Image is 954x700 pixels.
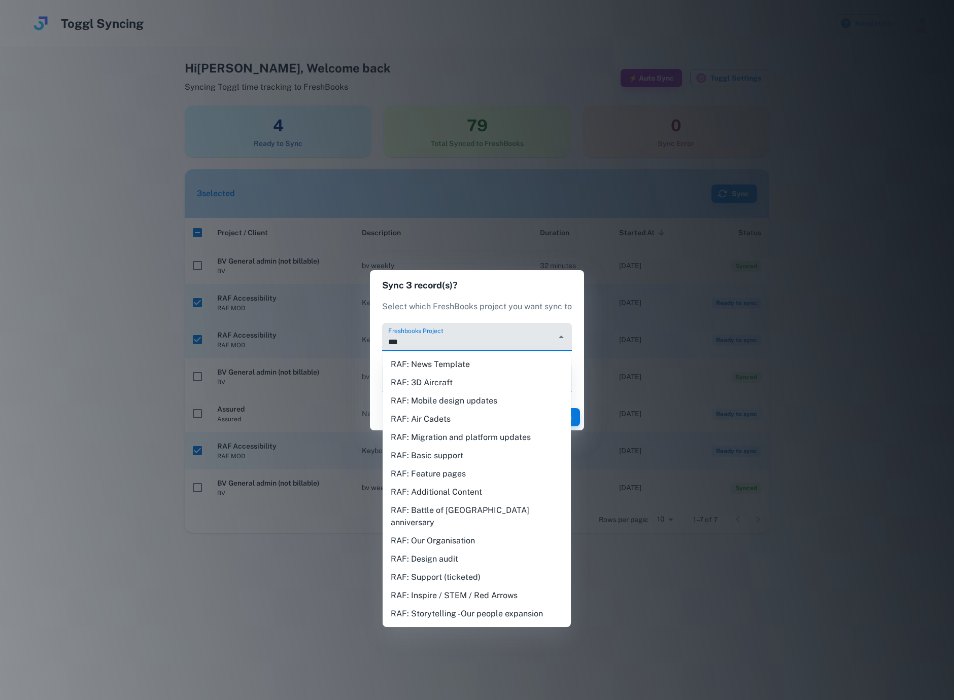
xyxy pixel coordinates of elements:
[383,605,571,623] li: RAF: Storytelling - Our people expansion
[383,465,571,483] li: RAF: Feature pages
[383,483,571,501] li: RAF: Additional Content
[383,586,571,605] li: RAF: Inspire / STEM / Red Arrows
[383,501,571,532] li: RAF: Battle of [GEOGRAPHIC_DATA] anniversary
[383,410,571,428] li: RAF: Air Cadets
[370,270,584,301] h2: Sync 3 record(s)?
[383,428,571,447] li: RAF: Migration and platform updates
[383,374,571,392] li: RAF: 3D Aircraft
[383,392,571,410] li: RAF: Mobile design updates
[383,550,571,568] li: RAF: Design audit
[383,447,571,465] li: RAF: Basic support
[382,363,572,392] div: ​
[383,568,571,586] li: RAF: Support (ticketed)
[388,326,443,335] label: Freshbooks Project
[383,532,571,550] li: RAF: Our Organisation
[382,301,572,313] p: Select which FreshBooks project you want sync to
[383,355,571,374] li: RAF: News Template
[554,330,568,344] button: Close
